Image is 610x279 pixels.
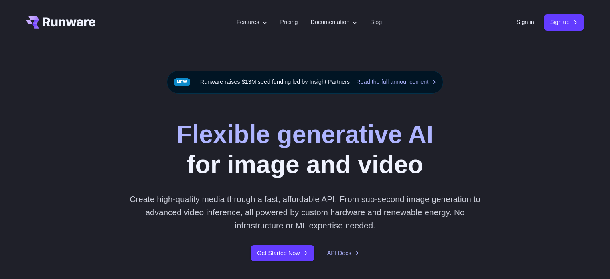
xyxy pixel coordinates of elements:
[177,120,433,148] strong: Flexible generative AI
[26,16,96,29] a: Go to /
[517,18,534,27] a: Sign in
[167,71,444,94] div: Runware raises $13M seed funding led by Insight Partners
[544,14,584,30] a: Sign up
[237,18,268,27] label: Features
[356,77,436,87] a: Read the full announcement
[327,248,359,258] a: API Docs
[126,192,484,232] p: Create high-quality media through a fast, affordable API. From sub-second image generation to adv...
[251,245,314,261] a: Get Started Now
[311,18,358,27] label: Documentation
[280,18,298,27] a: Pricing
[177,119,433,179] h1: for image and video
[370,18,382,27] a: Blog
